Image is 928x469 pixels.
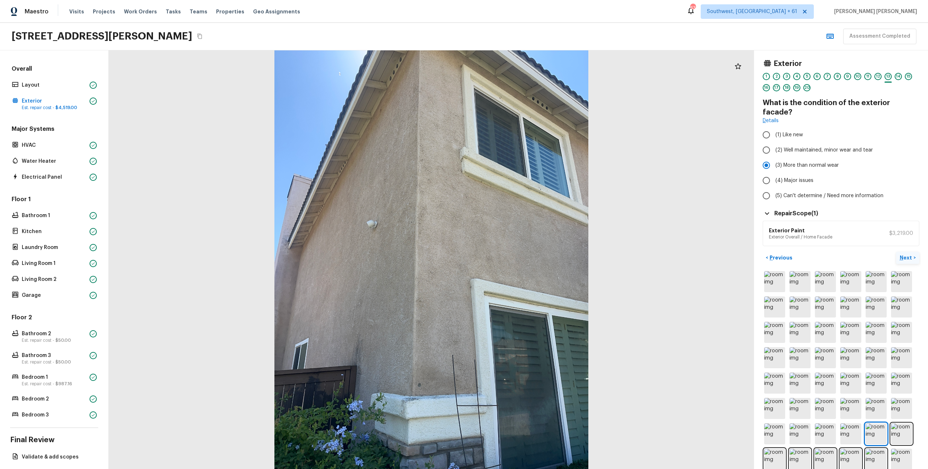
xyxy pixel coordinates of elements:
[774,209,818,217] h5: Repair Scope ( 1 )
[707,8,797,15] span: Southwest, [GEOGRAPHIC_DATA] + 61
[763,252,795,264] button: <Previous
[190,8,207,15] span: Teams
[55,338,71,343] span: $50.00
[124,8,157,15] span: Work Orders
[866,322,887,343] img: room img
[763,84,770,91] div: 16
[891,322,912,343] img: room img
[866,423,887,444] img: room img
[764,296,785,317] img: room img
[891,398,912,419] img: room img
[775,162,839,169] span: (3) More than normal wear
[12,30,192,43] h2: [STREET_ADDRESS][PERSON_NAME]
[775,146,873,154] span: (2) Well maintained, minor wear and tear
[690,4,695,12] div: 639
[866,398,887,419] img: room img
[775,192,883,199] span: (5) Can't determine / Need more information
[815,347,836,368] img: room img
[166,9,181,14] span: Tasks
[834,73,841,80] div: 8
[854,73,861,80] div: 10
[10,195,98,205] h5: Floor 1
[840,296,861,317] img: room img
[815,423,836,444] img: room img
[764,373,785,394] img: room img
[840,423,861,444] img: room img
[790,423,811,444] img: room img
[22,174,87,181] p: Electrical Panel
[93,8,115,15] span: Projects
[891,296,912,317] img: room img
[764,322,785,343] img: room img
[774,59,802,69] h4: Exterior
[22,228,87,235] p: Kitchen
[793,73,800,80] div: 4
[768,254,792,261] p: Previous
[783,84,790,91] div: 18
[764,398,785,419] img: room img
[813,73,821,80] div: 6
[864,73,871,80] div: 11
[22,97,87,105] p: Exterior
[764,423,785,444] img: room img
[69,8,84,15] span: Visits
[840,271,861,292] img: room img
[22,212,87,219] p: Bathroom 1
[831,8,917,15] span: [PERSON_NAME] [PERSON_NAME]
[866,347,887,368] img: room img
[896,252,919,264] button: Next>
[775,131,803,138] span: (1) Like new
[216,8,244,15] span: Properties
[790,296,811,317] img: room img
[840,347,861,368] img: room img
[840,322,861,343] img: room img
[891,423,912,444] img: room img
[763,98,919,117] h4: What is the condition of the exterior facade?
[10,435,98,445] h4: Final Review
[790,373,811,394] img: room img
[22,352,87,359] p: Bathroom 3
[775,177,813,184] span: (4) Major issues
[884,73,892,80] div: 13
[815,322,836,343] img: room img
[783,73,790,80] div: 3
[769,234,832,240] p: Exterior Overall / Home Facade
[55,382,72,386] span: $987.16
[815,296,836,317] img: room img
[790,271,811,292] img: room img
[195,32,204,41] button: Copy Address
[22,292,87,299] p: Garage
[769,227,832,234] h6: Exterior Paint
[815,271,836,292] img: room img
[22,105,87,111] p: Est. repair cost -
[55,105,77,110] span: $4,519.00
[889,230,913,237] p: $3,219.00
[815,398,836,419] img: room img
[22,82,87,89] p: Layout
[22,260,87,267] p: Living Room 1
[22,453,94,461] p: Validate & add scopes
[55,360,71,364] span: $50.00
[844,73,851,80] div: 9
[10,314,98,323] h5: Floor 2
[22,142,87,149] p: HVAC
[10,125,98,134] h5: Major Systems
[866,271,887,292] img: room img
[874,73,882,80] div: 12
[773,84,780,91] div: 17
[895,73,902,80] div: 14
[891,347,912,368] img: room img
[25,8,49,15] span: Maestro
[22,244,87,251] p: Laundry Room
[22,337,87,343] p: Est. repair cost -
[793,84,800,91] div: 19
[891,271,912,292] img: room img
[763,73,770,80] div: 1
[763,117,779,124] a: Details
[22,330,87,337] p: Bathroom 2
[866,296,887,317] img: room img
[900,254,913,261] p: Next
[22,411,87,419] p: Bedroom 3
[840,398,861,419] img: room img
[10,65,98,74] h5: Overall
